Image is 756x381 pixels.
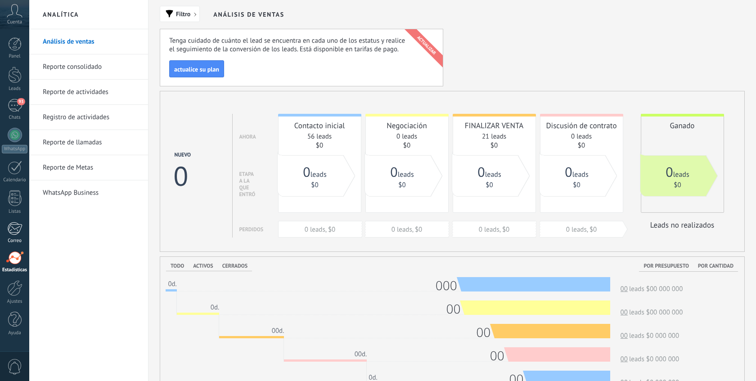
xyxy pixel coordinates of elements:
a: $0 [578,141,585,150]
div: Discusión de contrato [545,121,618,130]
a: Reporte de actividades [43,80,139,105]
a: $0 [403,141,410,150]
a: Reporte de Metas [43,155,139,180]
li: Reporte de Metas [29,155,148,180]
span: 0 [666,163,673,181]
li: Reporte de llamadas [29,130,148,155]
div: Correo [2,238,28,244]
span: actualice su plan [174,66,219,72]
a: 0leads [390,170,414,179]
a: 0leads [477,170,501,179]
a: $0 [398,181,405,189]
div: Chats [2,115,28,121]
a: $0 [486,181,493,189]
div: 0 [174,158,187,193]
a: 0leads [565,170,588,179]
span: 0 [477,163,485,181]
a: actualice su plan [169,64,224,73]
div: WhatsApp [2,145,27,153]
span: Cuenta [7,19,22,25]
a: $0 [316,141,323,150]
div: Ganado [646,121,719,130]
div: Perdidos [239,226,264,233]
li: Análisis de ventas [29,29,148,54]
div: Calendario [2,177,28,183]
a: Reporte consolidado [43,54,139,80]
div: Ahora [239,134,256,140]
div: Nuevo [175,152,191,158]
div: FINALIZAR VENTA [458,121,531,130]
div: Ayuda [2,330,28,336]
div: Negociación [370,121,444,130]
span: Filtro [176,11,190,17]
div: Etapa a la que entró [239,171,256,198]
div: 0 leads, $0 [365,225,449,234]
div: 0 leads, $0 [279,225,362,234]
a: 0leads [666,170,689,179]
a: 0 leads [396,132,417,141]
div: Leads no realizados [641,220,724,230]
div: Ajustes [2,299,28,305]
a: 0 leads [571,132,592,141]
div: Listas [2,209,28,215]
li: WhatsApp Business [29,180,148,205]
span: 0 [565,163,572,181]
button: actualice su plan [169,60,224,77]
a: $0 [311,181,318,189]
a: Reporte de llamadas [43,130,139,155]
a: 0leads [303,170,326,179]
div: 0 leads, $0 [453,225,536,234]
a: $0 [674,181,681,189]
button: Filtro [160,6,200,22]
span: 0 [390,163,397,181]
a: WhatsApp Business [43,180,139,206]
a: 56 leads [307,132,332,141]
div: Contacto inicial [283,121,356,130]
div: Tenga cuidado de cuánto el lead se encuentra en cada uno de los estatus y realice el seguimiento ... [169,36,409,77]
li: Reporte consolidado [29,54,148,80]
a: $0 [490,141,498,150]
li: Reporte de actividades [29,80,148,105]
span: 0 [303,163,310,181]
div: actualizar [400,18,454,72]
a: Registro de actividades [43,105,139,130]
div: Panel [2,54,28,59]
li: Registro de actividades [29,105,148,130]
a: Análisis de ventas [43,29,139,54]
div: 0 leads, $0 [540,225,623,234]
div: Leads [2,86,28,92]
div: Estadísticas [2,267,28,273]
a: $0 [573,181,580,189]
a: 21 leads [482,132,506,141]
span: 93 [17,98,25,105]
